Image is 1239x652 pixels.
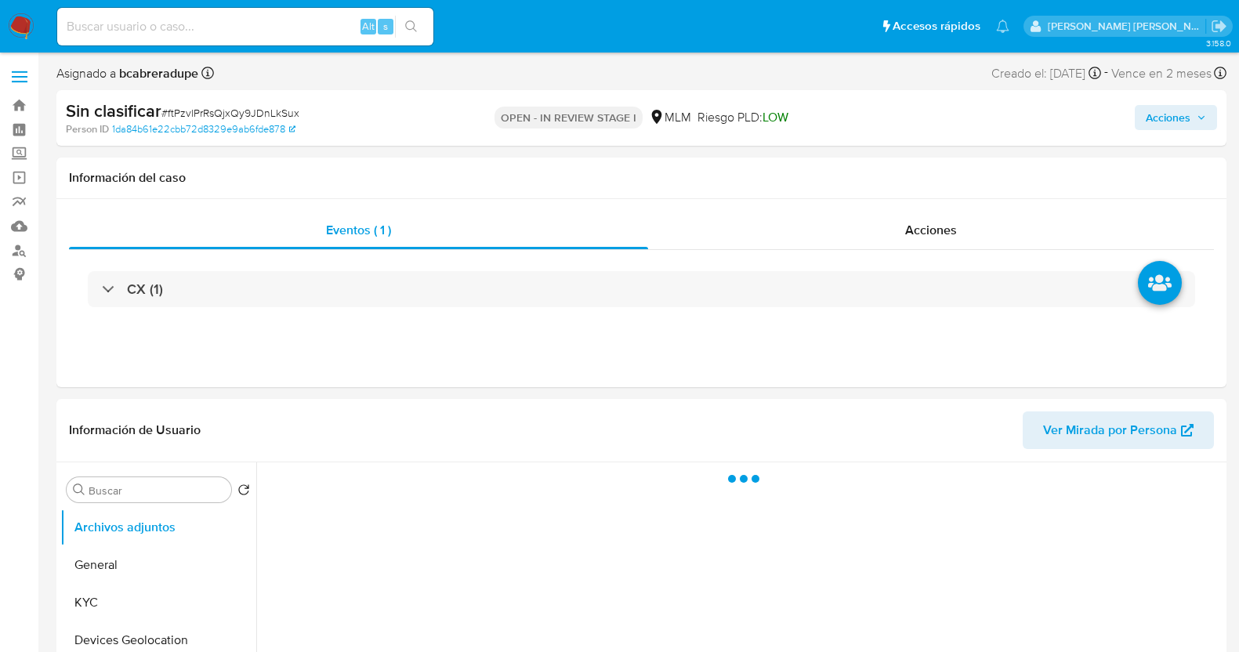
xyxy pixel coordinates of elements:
span: Alt [362,19,375,34]
button: Buscar [73,484,85,496]
button: Archivos adjuntos [60,509,256,546]
p: OPEN - IN REVIEW STAGE I [495,107,643,129]
span: Acciones [905,221,957,239]
p: baltazar.cabreradupeyron@mercadolibre.com.mx [1048,19,1206,34]
button: Ver Mirada por Persona [1023,411,1214,449]
span: Asignado a [56,65,198,82]
span: LOW [763,108,788,126]
div: Creado el: [DATE] [991,63,1101,84]
input: Buscar [89,484,225,498]
button: Volver al orden por defecto [237,484,250,501]
span: Riesgo PLD: [697,109,788,126]
button: search-icon [395,16,427,38]
h3: CX (1) [127,281,163,298]
a: Notificaciones [996,20,1009,33]
span: Accesos rápidos [893,18,980,34]
span: Eventos ( 1 ) [326,221,391,239]
button: General [60,546,256,584]
span: - [1104,63,1108,84]
a: Salir [1211,18,1227,34]
b: Sin clasificar [66,98,161,123]
span: Vence en 2 meses [1111,65,1212,82]
h1: Información de Usuario [69,422,201,438]
button: Acciones [1135,105,1217,130]
div: CX (1) [88,271,1195,307]
b: bcabreradupe [116,64,198,82]
a: 1da84b61e22cbb72d8329e9ab6fde878 [112,122,295,136]
h1: Información del caso [69,170,1214,186]
span: # ftPzvlPrRsQjxQy9JDnLkSux [161,105,299,121]
input: Buscar usuario o caso... [57,16,433,37]
button: KYC [60,584,256,621]
div: MLM [649,109,691,126]
b: Person ID [66,122,109,136]
span: Acciones [1146,105,1190,130]
span: s [383,19,388,34]
span: Ver Mirada por Persona [1043,411,1177,449]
